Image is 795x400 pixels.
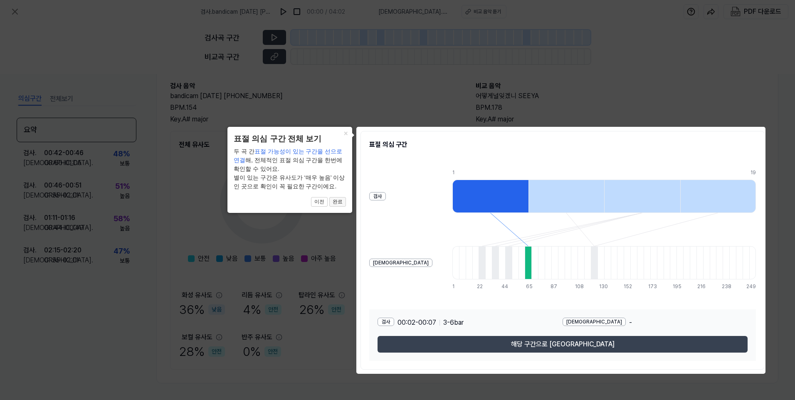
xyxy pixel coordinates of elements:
div: 검사 [378,318,394,326]
div: 19 [751,169,756,176]
div: 87 [551,283,557,290]
div: 44 [501,283,508,290]
div: 검사 [369,192,386,200]
span: 00:02 - 00:07 [397,318,436,328]
div: - [563,318,748,328]
div: [DEMOGRAPHIC_DATA] [369,259,432,267]
span: 표절 가능성이 있는 구간을 선으로 연결 [234,148,342,163]
div: 152 [624,283,630,290]
div: 108 [575,283,582,290]
div: 238 [722,283,728,290]
div: 195 [673,283,679,290]
div: 1 [452,169,528,176]
button: 이전 [311,197,328,207]
h2: 표절 의심 구간 [369,140,756,150]
button: Close [339,127,352,138]
div: 249 [746,283,756,290]
div: 216 [697,283,704,290]
button: 해당 구간으로 [GEOGRAPHIC_DATA] [378,336,748,353]
header: 표절 의심 구간 전체 보기 [234,133,346,145]
div: 22 [477,283,484,290]
div: 1 [452,283,459,290]
div: 두 곡 간 해, 전체적인 표절 의심 구간을 한번에 확인할 수 있어요. 별이 있는 구간은 유사도가 ‘매우 높음’ 이상인 곳으로 확인이 꼭 필요한 구간이에요. [234,147,346,191]
div: 65 [526,283,533,290]
div: [DEMOGRAPHIC_DATA] [563,318,626,326]
div: 173 [648,283,655,290]
span: 3 - 6 bar [443,318,464,328]
div: 130 [599,283,606,290]
button: 완료 [329,197,346,207]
